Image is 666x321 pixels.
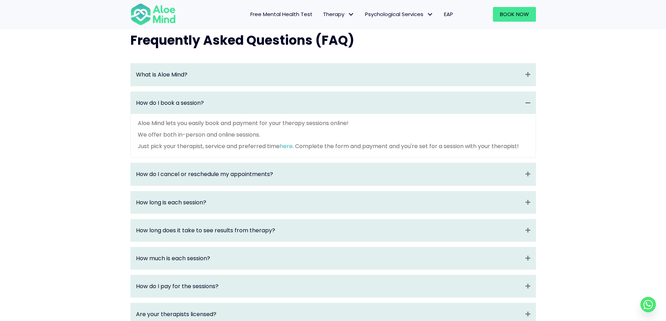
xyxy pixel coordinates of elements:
i: Expand [525,71,530,79]
i: Collapse [525,99,530,107]
span: Psychological Services: submenu [425,9,435,20]
span: Therapy: submenu [346,9,356,20]
a: Are your therapists licensed? [136,310,522,318]
a: Psychological ServicesPsychological Services: submenu [360,7,439,22]
a: How do I book a session? [136,99,522,107]
a: What is Aloe Mind? [136,71,522,79]
a: How long is each session? [136,198,522,206]
span: Free Mental Health Test [250,10,313,18]
a: How much is each session? [136,254,522,262]
a: How long does it take to see results from therapy? [136,226,522,234]
a: Free Mental Health Test [245,7,318,22]
a: TherapyTherapy: submenu [318,7,360,22]
i: Expand [525,226,530,234]
i: Expand [525,254,530,262]
a: Whatsapp [640,297,656,312]
p: Aloe Mind lets you easily book and payment for your therapy sessions online! [138,119,529,127]
span: Psychological Services [365,10,434,18]
i: Expand [525,170,530,178]
a: How do I cancel or reschedule my appointments? [136,170,522,178]
span: Therapy [323,10,355,18]
span: Frequently Asked Questions (FAQ) [130,31,354,49]
p: We offer both in-person and online sessions. [138,131,529,139]
span: EAP [444,10,453,18]
i: Expand [525,198,530,206]
i: Expand [525,282,530,290]
span: Book Now [500,10,529,18]
p: Just pick your therapist, service and preferred time . Complete the form and payment and you're s... [138,142,529,150]
nav: Menu [185,7,458,22]
a: How do I pay for the sessions? [136,282,522,290]
a: EAP [439,7,458,22]
a: here [280,142,293,150]
img: Aloe mind Logo [130,3,176,26]
i: Expand [525,310,530,318]
a: Book Now [493,7,536,22]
